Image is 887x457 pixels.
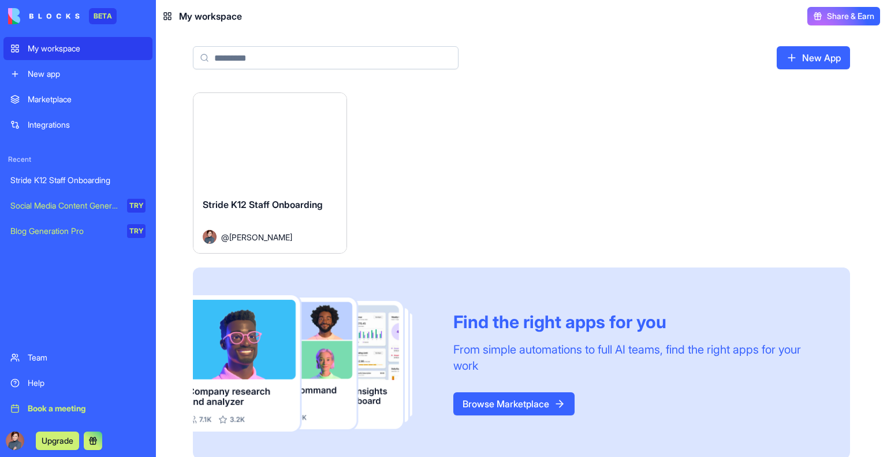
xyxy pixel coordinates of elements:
[3,220,152,243] a: Blog Generation ProTRY
[10,225,119,237] div: Blog Generation Pro
[3,169,152,192] a: Stride K12 Staff Onboarding
[28,43,146,54] div: My workspace
[10,174,146,186] div: Stride K12 Staff Onboarding
[127,199,146,213] div: TRY
[221,231,229,243] span: @
[3,88,152,111] a: Marketplace
[28,68,146,80] div: New app
[203,199,323,210] span: Stride K12 Staff Onboarding
[6,432,24,450] img: ACg8ocKTylsqrn6ynr50IPz6NDSgLrkDamR36B1MzsgU3tXTZ5qJ_yHc=s96-c
[3,397,152,420] a: Book a meeting
[89,8,117,24] div: BETA
[777,46,850,69] a: New App
[28,377,146,389] div: Help
[36,432,79,450] button: Upgrade
[127,224,146,238] div: TRY
[193,295,435,432] img: Frame_181_egmpey.png
[453,311,822,332] div: Find the right apps for you
[3,346,152,369] a: Team
[807,7,880,25] button: Share & Earn
[179,9,242,23] span: My workspace
[229,231,292,243] span: [PERSON_NAME]
[3,37,152,60] a: My workspace
[3,155,152,164] span: Recent
[3,62,152,86] a: New app
[827,10,874,22] span: Share & Earn
[28,94,146,105] div: Marketplace
[3,194,152,217] a: Social Media Content GeneratorTRY
[8,8,117,24] a: BETA
[193,92,347,254] a: Stride K12 Staff OnboardingAvatar@[PERSON_NAME]
[3,113,152,136] a: Integrations
[203,230,217,244] img: Avatar
[10,200,119,211] div: Social Media Content Generator
[8,8,80,24] img: logo
[28,352,146,363] div: Team
[28,403,146,414] div: Book a meeting
[36,434,79,446] a: Upgrade
[28,119,146,131] div: Integrations
[453,392,575,415] a: Browse Marketplace
[3,371,152,395] a: Help
[453,341,822,374] div: From simple automations to full AI teams, find the right apps for your work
